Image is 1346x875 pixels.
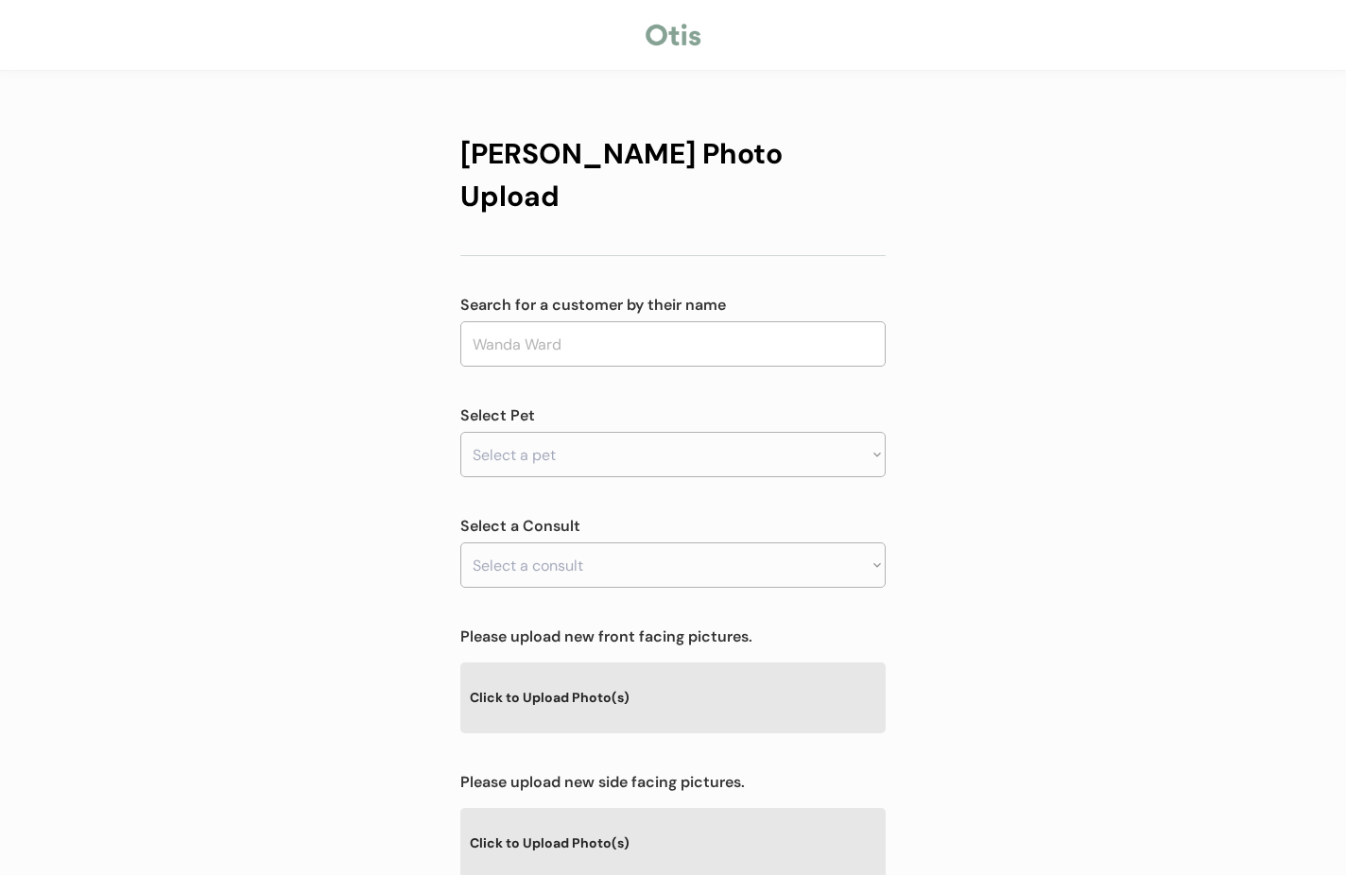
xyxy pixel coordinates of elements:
div: Select a Consult [460,515,886,538]
div: Please upload new side facing pictures. [460,771,886,794]
div: Click to Upload Photo(s) [460,662,886,731]
div: Search for a customer by their name [460,294,886,317]
input: Wanda Ward [460,321,886,367]
div: Select Pet [460,404,886,427]
div: Please upload new front facing pictures. [460,626,886,648]
div: [PERSON_NAME] Photo Upload [460,132,886,217]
